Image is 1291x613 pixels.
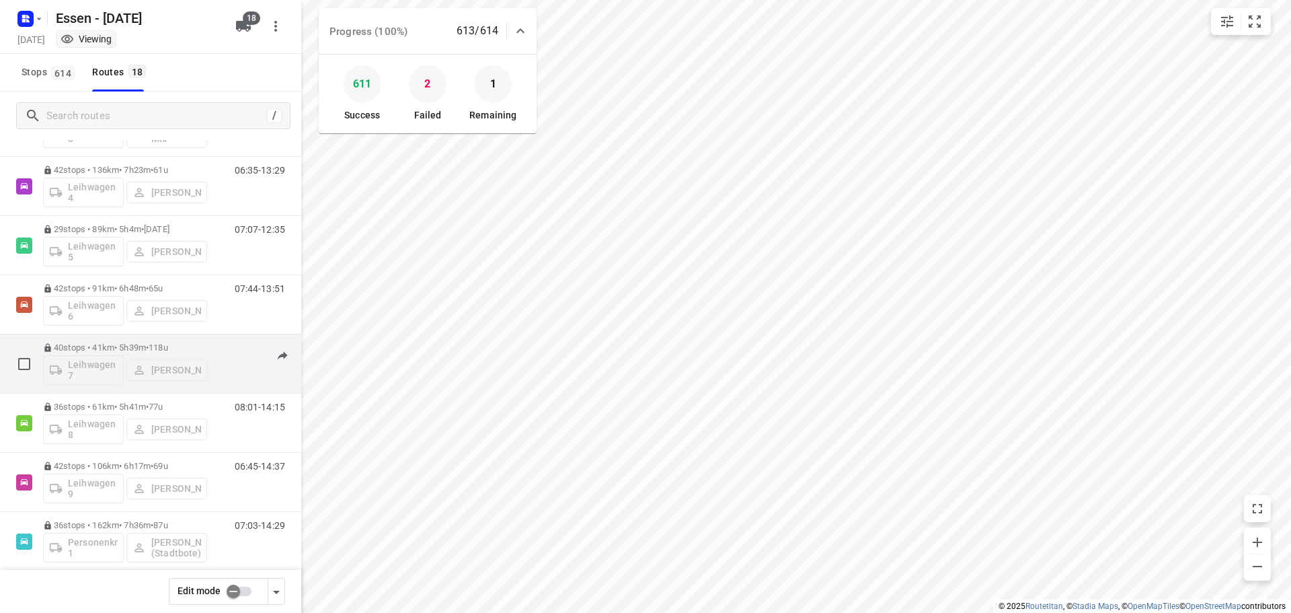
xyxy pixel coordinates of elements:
[43,342,207,353] p: 40 stops • 41km • 5h39m
[151,165,153,175] span: •
[424,74,430,94] p: 2
[230,13,257,40] button: 18
[43,165,207,175] p: 42 stops • 136km • 7h23m
[11,351,38,377] span: Select
[146,283,149,293] span: •
[149,283,163,293] span: 65u
[469,108,516,122] p: Remaining
[146,342,149,353] span: •
[153,165,167,175] span: 61u
[43,461,207,471] p: 42 stops • 106km • 6h17m
[22,64,79,81] span: Stops
[146,402,149,412] span: •
[235,283,285,294] p: 07:44-13:51
[267,108,282,123] div: /
[1025,602,1063,611] a: Routetitan
[243,11,260,25] span: 18
[1214,8,1241,35] button: Map settings
[490,74,496,94] p: 1
[153,520,167,530] span: 87u
[43,402,207,412] p: 36 stops • 61km • 5h41m
[43,520,207,530] p: 36 stops • 162km • 7h36m
[149,402,163,412] span: 77u
[43,224,207,234] p: 29 stops • 89km • 5h4m
[149,342,168,353] span: 118u
[235,165,285,176] p: 06:35-13:29
[329,26,407,38] span: Progress (100%)
[414,108,442,122] p: Failed
[151,461,153,471] span: •
[1211,8,1271,35] div: small contained button group
[235,520,285,531] p: 07:03-14:29
[141,224,144,234] span: •
[235,461,285,472] p: 06:45-14:37
[353,74,371,94] p: 611
[153,461,167,471] span: 69u
[235,224,285,235] p: 07:07-12:35
[151,520,153,530] span: •
[235,402,285,412] p: 08:01-14:15
[43,283,207,293] p: 42 stops • 91km • 6h48m
[1185,602,1241,611] a: OpenStreetMap
[1241,8,1268,35] button: Fit zoom
[144,224,169,234] span: [DATE]
[61,32,112,46] div: You are currently in view mode. To make any changes, go to edit project.
[128,65,147,78] span: 18
[1072,602,1118,611] a: Stadia Maps
[319,8,537,54] div: Progress (100%)613/614
[457,23,498,39] p: 613/614
[269,342,296,369] button: Send to driver
[92,64,150,81] div: Routes
[268,583,284,600] div: Driver app settings
[178,585,221,596] span: Edit mode
[344,108,380,122] p: Success
[46,106,267,127] input: Search routes
[999,602,1286,611] li: © 2025 , © , © © contributors
[51,66,75,79] span: 614
[1128,602,1179,611] a: OpenMapTiles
